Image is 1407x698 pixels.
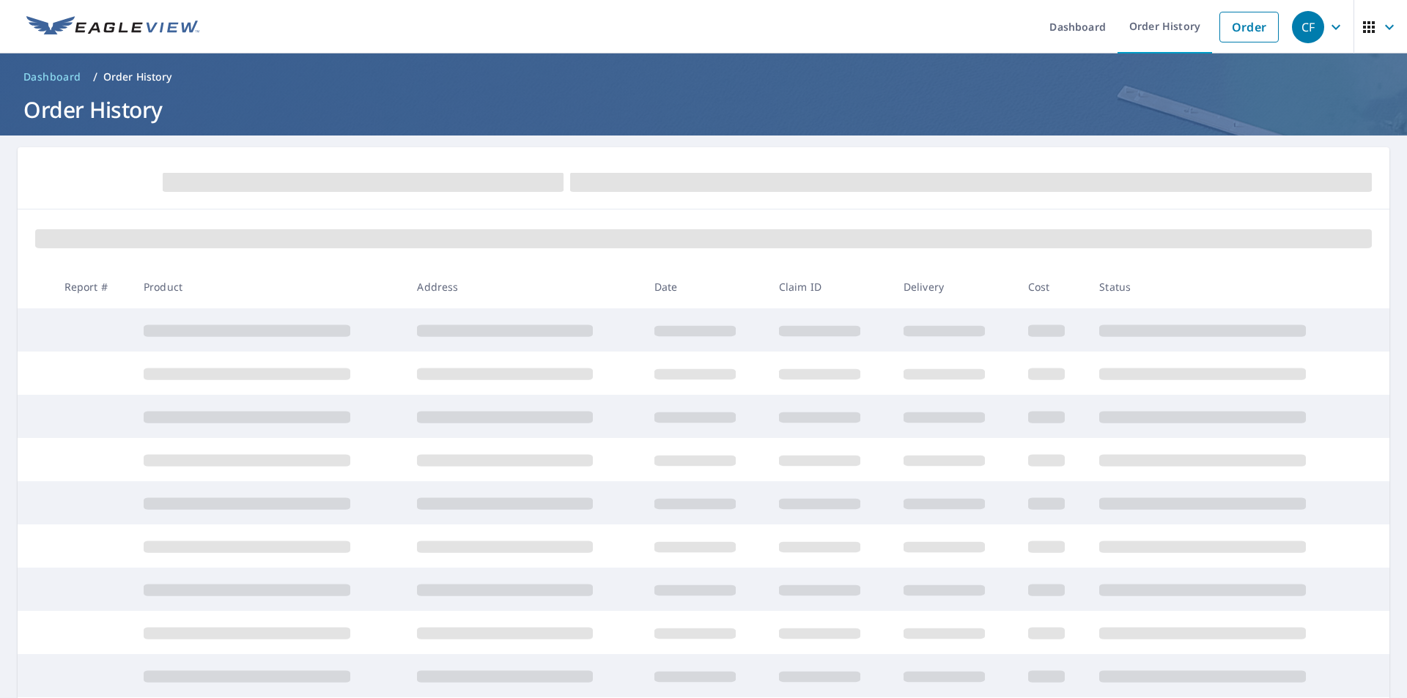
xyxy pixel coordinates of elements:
[18,65,1389,89] nav: breadcrumb
[767,265,892,308] th: Claim ID
[1016,265,1088,308] th: Cost
[132,265,405,308] th: Product
[405,265,642,308] th: Address
[18,65,87,89] a: Dashboard
[643,265,767,308] th: Date
[892,265,1016,308] th: Delivery
[26,16,199,38] img: EV Logo
[1292,11,1324,43] div: CF
[23,70,81,84] span: Dashboard
[93,68,97,86] li: /
[18,94,1389,125] h1: Order History
[103,70,172,84] p: Order History
[53,265,132,308] th: Report #
[1219,12,1279,42] a: Order
[1087,265,1362,308] th: Status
